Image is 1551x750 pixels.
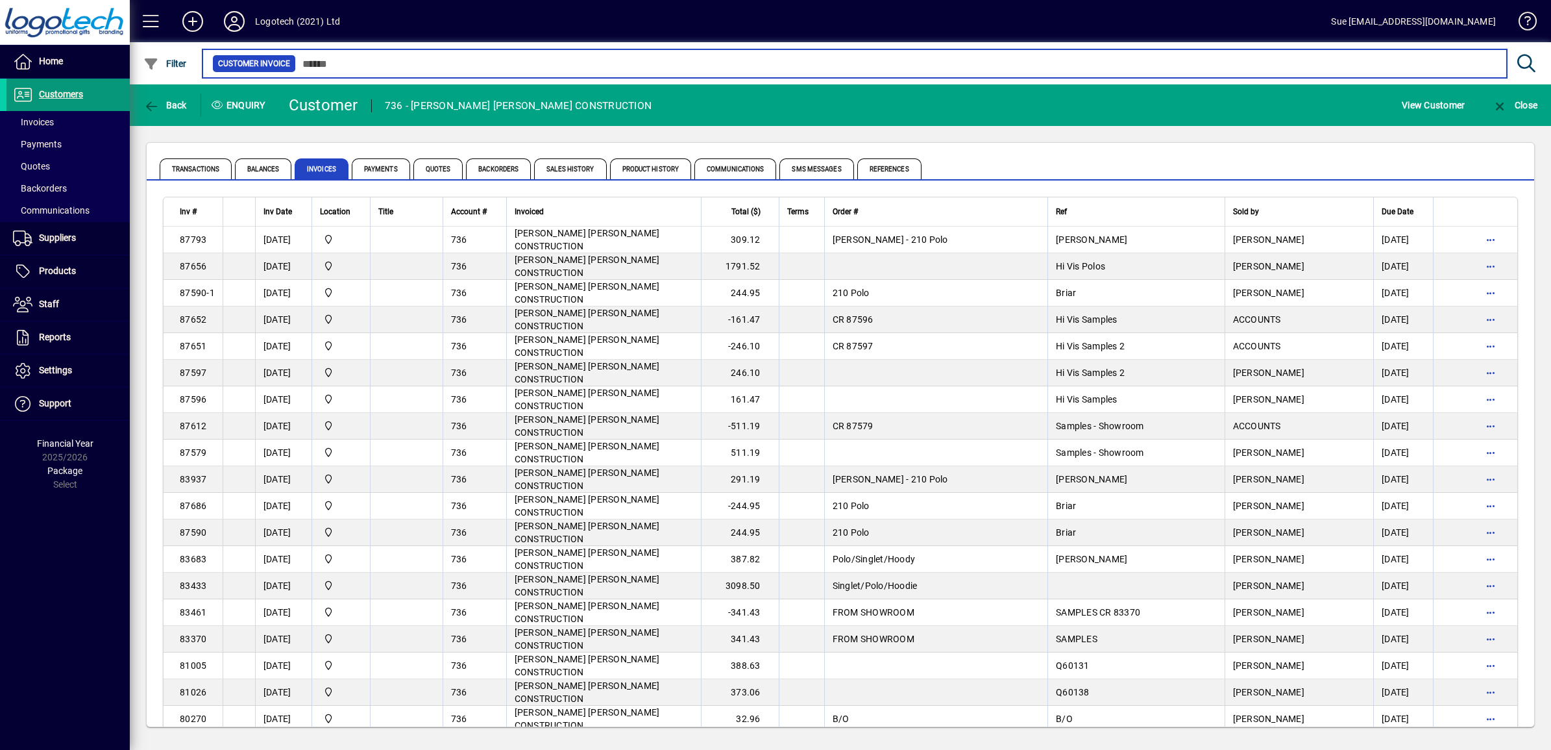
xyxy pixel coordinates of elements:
span: [PERSON_NAME] [1233,261,1304,271]
span: Products [39,266,76,276]
span: [PERSON_NAME] [PERSON_NAME] CONSTRUCTION [515,308,660,331]
td: [DATE] [255,519,311,546]
div: Account # [451,205,498,219]
a: Backorders [6,177,130,199]
span: FROM SHOWROOM [833,634,914,644]
span: [PERSON_NAME] [PERSON_NAME] CONSTRUCTION [515,654,660,677]
span: Briar [1056,501,1076,511]
button: More options [1480,362,1501,383]
span: 83461 [180,607,206,618]
span: Settings [39,365,72,375]
td: [DATE] [255,546,311,573]
td: [DATE] [1373,413,1433,440]
td: 341.43 [701,626,779,653]
button: View Customer [1398,94,1468,117]
span: Central [320,472,362,486]
span: CR 87597 [833,341,873,351]
div: Sold by [1233,205,1366,219]
span: 736 [451,234,467,245]
span: 736 [451,368,467,378]
span: 83683 [180,554,206,564]
span: ACCOUNTS [1233,421,1281,431]
app-page-header-button: Close enquiry [1478,94,1551,117]
button: More options [1480,602,1501,623]
span: Samples - Showroom [1056,421,1144,431]
span: Central [320,685,362,699]
span: 87596 [180,394,206,405]
span: Account # [451,205,487,219]
td: [DATE] [1373,280,1433,306]
span: [PERSON_NAME] [1233,474,1304,484]
td: [DATE] [1373,360,1433,386]
td: [DATE] [1373,706,1433,732]
span: Payments [352,158,410,179]
span: [PERSON_NAME] [PERSON_NAME] CONSTRUCTION [515,334,660,358]
span: 87656 [180,261,206,271]
a: Home [6,45,130,78]
a: Suppliers [6,222,130,255]
span: [PERSON_NAME] [1233,234,1304,245]
span: [PERSON_NAME] - 210 Polo [833,234,948,245]
td: [DATE] [255,653,311,679]
span: Singlet/Polo/Hoodie [833,581,918,591]
span: Ref [1056,205,1067,219]
span: [PERSON_NAME] [PERSON_NAME] CONSTRUCTION [515,441,660,464]
button: More options [1480,495,1501,516]
span: Central [320,658,362,673]
span: Terms [787,205,809,219]
span: 87651 [180,341,206,351]
td: -511.19 [701,413,779,440]
td: [DATE] [255,360,311,386]
a: Quotes [6,155,130,177]
td: [DATE] [255,440,311,466]
span: Central [320,419,362,433]
span: Central [320,392,362,406]
td: [DATE] [255,227,311,253]
span: 81026 [180,687,206,697]
td: [DATE] [1373,573,1433,599]
span: 736 [451,660,467,671]
span: Hi Vis Samples [1056,394,1117,405]
span: Sold by [1233,205,1259,219]
td: 388.63 [701,653,779,679]
span: FROM SHOWROOM [833,607,914,618]
span: Order # [833,205,858,219]
span: Central [320,525,362,540]
button: More options [1480,629,1501,649]
span: [PERSON_NAME] [1233,554,1304,564]
span: CR 87596 [833,314,873,325]
td: [DATE] [1373,599,1433,626]
span: Hi Vis Samples 2 [1056,341,1125,351]
td: [DATE] [1373,333,1433,360]
span: 736 [451,421,467,431]
span: 736 [451,341,467,351]
span: Staff [39,299,59,309]
span: [PERSON_NAME] [1233,447,1304,458]
td: [DATE] [1373,253,1433,280]
div: 736 - [PERSON_NAME] [PERSON_NAME] CONSTRUCTION [385,95,652,116]
a: Products [6,255,130,288]
span: [PERSON_NAME] [1233,714,1304,724]
button: More options [1480,229,1501,250]
span: ACCOUNTS [1233,341,1281,351]
div: Logotech (2021) Ltd [255,11,340,32]
button: Profile [214,10,255,33]
span: Communications [13,205,90,216]
a: Payments [6,133,130,155]
span: Central [320,232,362,247]
span: Communications [694,158,776,179]
span: Q60131 [1056,660,1090,671]
div: Customer [289,95,358,116]
td: [DATE] [1373,306,1433,333]
a: Invoices [6,111,130,133]
span: View Customer [1402,95,1465,116]
button: More options [1480,336,1501,356]
div: Invoiced [515,205,693,219]
span: 87597 [180,368,206,378]
span: Backorders [13,183,67,194]
a: Staff [6,288,130,321]
span: 83433 [180,581,206,591]
span: Central [320,712,362,726]
span: Backorders [466,158,531,179]
span: [PERSON_NAME] [1233,527,1304,538]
